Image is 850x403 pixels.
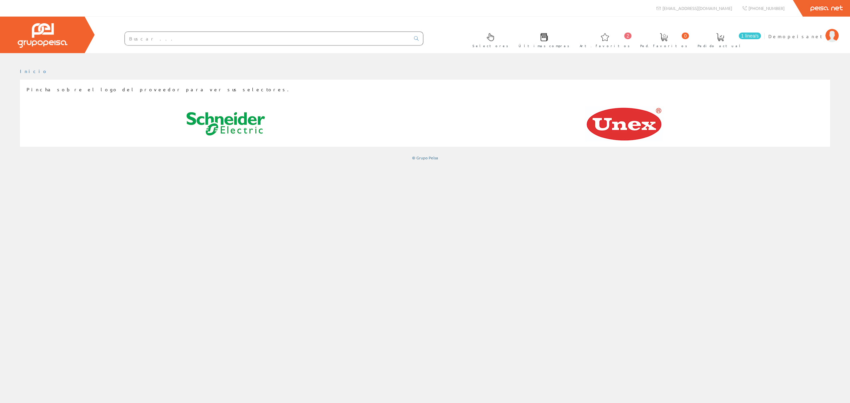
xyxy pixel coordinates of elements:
[27,86,823,100] div: Pincha sobre el logo del proveedor para ver sus selectores.
[512,28,573,52] a: Últimas compras
[187,106,265,142] img: Schneider Electric
[20,155,830,161] div: © Grupo Peisa
[768,33,822,40] span: Demopeisanet
[519,42,569,49] span: Últimas compras
[20,68,48,74] a: Inicio
[662,5,732,11] span: [EMAIL_ADDRESS][DOMAIN_NAME]
[125,32,410,45] input: Buscar ...
[624,33,632,39] span: 2
[18,23,67,48] img: Grupo Peisa
[585,106,663,142] img: Unex
[472,42,508,49] span: Selectores
[640,42,687,49] span: Ped. favoritos
[691,28,763,52] a: 1 línea/s Pedido actual
[739,33,761,39] span: 1 línea/s
[27,106,425,142] a: Schneider Electric
[748,5,785,11] span: [PHONE_NUMBER]
[698,42,743,49] span: Pedido actual
[768,28,839,34] a: Demopeisanet
[573,28,633,52] a: 2 Art. favoritos
[682,33,689,39] span: 0
[466,28,512,52] a: Selectores
[580,42,630,49] span: Art. favoritos
[425,106,823,142] a: Unex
